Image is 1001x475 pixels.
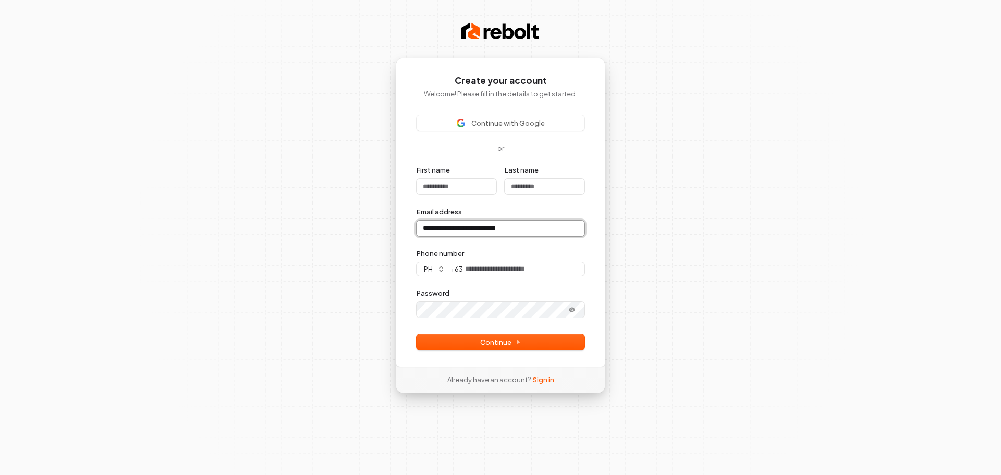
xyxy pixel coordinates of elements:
button: Show password [561,303,582,316]
label: Phone number [417,249,464,258]
label: Password [417,288,449,298]
label: First name [417,165,450,175]
h1: Create your account [417,75,584,87]
p: or [497,143,504,153]
button: Sign in with GoogleContinue with Google [417,115,584,131]
span: Continue with Google [471,118,545,128]
p: Welcome! Please fill in the details to get started. [417,89,584,99]
img: Rebolt Logo [461,21,540,42]
span: Already have an account? [447,375,531,384]
button: ph [417,262,449,276]
span: Continue [480,337,521,347]
label: Last name [505,165,539,175]
label: Email address [417,207,462,216]
a: Sign in [533,375,554,384]
img: Sign in with Google [457,119,465,127]
button: Continue [417,334,584,350]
